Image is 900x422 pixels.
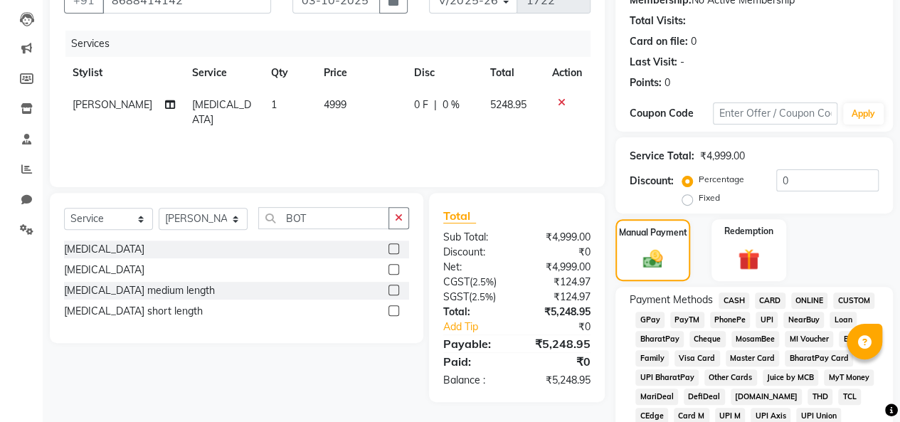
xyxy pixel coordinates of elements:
span: PhonePe [710,312,751,328]
img: _gift.svg [731,246,766,273]
span: SGST [443,290,469,303]
span: UPI BharatPay [635,369,699,386]
span: CGST [443,275,470,288]
div: [MEDICAL_DATA] medium length [64,283,215,298]
div: ₹0 [517,353,601,370]
div: ₹5,248.95 [517,305,601,320]
span: MI Voucher [785,331,833,347]
button: Apply [843,103,884,125]
div: Balance : [433,373,517,388]
div: Discount: [433,245,517,260]
div: ₹124.97 [517,290,601,305]
span: Master Card [726,350,780,366]
input: Search or Scan [258,207,389,229]
span: Cheque [689,331,726,347]
span: 2.5% [472,291,493,302]
div: ₹4,999.00 [700,149,745,164]
div: Last Visit: [630,55,677,70]
span: [PERSON_NAME] [73,98,152,111]
div: [MEDICAL_DATA] [64,242,144,257]
span: CUSTOM [833,292,874,309]
th: Qty [263,57,315,89]
div: ( ) [433,290,517,305]
span: Bank [839,331,867,347]
div: Discount: [630,174,674,189]
span: Juice by MCB [763,369,819,386]
span: Total [443,209,476,223]
span: 1 [271,98,277,111]
div: 0 [665,75,670,90]
span: [MEDICAL_DATA] [192,98,251,126]
span: TCL [838,389,861,405]
div: ₹5,248.95 [517,335,601,352]
span: NearBuy [783,312,824,328]
div: ₹124.97 [517,275,601,290]
span: MyT Money [824,369,874,386]
div: Payable: [433,335,517,352]
span: THD [808,389,832,405]
span: DefiDeal [684,389,725,405]
th: Stylist [64,57,184,89]
input: Enter Offer / Coupon Code [713,102,837,125]
div: Net: [433,260,517,275]
a: Add Tip [433,320,531,334]
div: Card on file: [630,34,688,49]
div: 0 [691,34,697,49]
span: Family [635,350,669,366]
div: ₹0 [517,245,601,260]
label: Manual Payment [619,226,687,239]
div: [MEDICAL_DATA] [64,263,144,278]
th: Service [184,57,263,89]
div: Service Total: [630,149,694,164]
div: Total Visits: [630,14,686,28]
div: [MEDICAL_DATA] short length [64,304,203,319]
div: ₹4,999.00 [517,230,601,245]
span: 0 F [414,97,428,112]
span: MosamBee [731,331,780,347]
span: Other Cards [704,369,757,386]
span: GPay [635,312,665,328]
span: 2.5% [472,276,494,288]
label: Percentage [699,173,744,186]
img: _cash.svg [637,248,669,270]
div: Services [65,31,601,57]
span: Visa Card [674,350,720,366]
span: Loan [830,312,857,328]
div: Points: [630,75,662,90]
div: ₹5,248.95 [517,373,601,388]
span: UPI [756,312,778,328]
th: Price [314,57,406,89]
div: Paid: [433,353,517,370]
div: Total: [433,305,517,320]
div: Sub Total: [433,230,517,245]
div: - [680,55,684,70]
span: MariDeal [635,389,678,405]
span: 5248.95 [490,98,526,111]
div: Coupon Code [630,106,713,121]
th: Total [482,57,544,89]
span: 0 % [443,97,460,112]
span: BharatPay [635,331,684,347]
span: CASH [719,292,749,309]
div: ₹0 [531,320,601,334]
span: 4999 [323,98,346,111]
div: ( ) [433,275,517,290]
span: [DOMAIN_NAME] [731,389,803,405]
span: ONLINE [791,292,828,309]
span: | [434,97,437,112]
span: Payment Methods [630,292,713,307]
th: Disc [406,57,482,89]
span: BharatPay Card [785,350,853,366]
span: CARD [755,292,785,309]
th: Action [544,57,591,89]
div: ₹4,999.00 [517,260,601,275]
span: PayTM [670,312,704,328]
label: Redemption [724,225,773,238]
label: Fixed [699,191,720,204]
